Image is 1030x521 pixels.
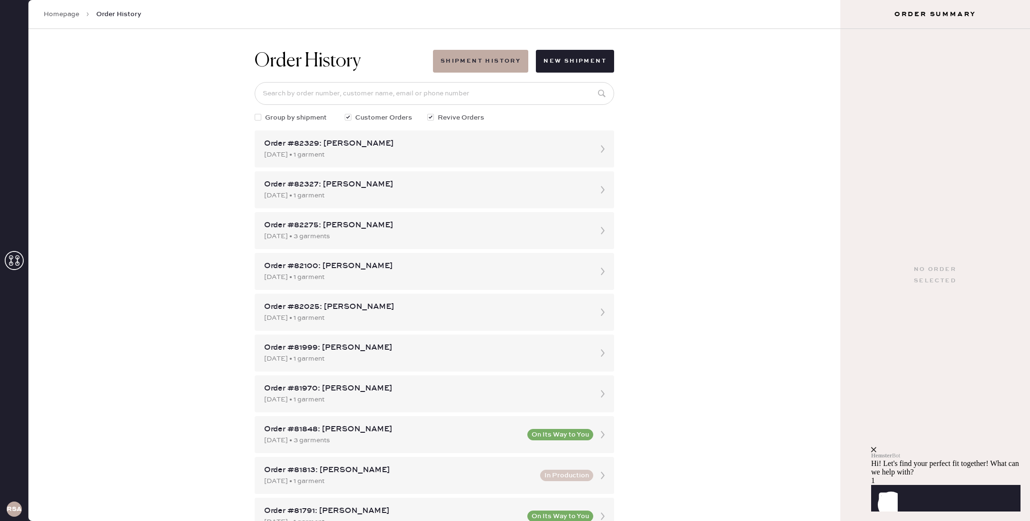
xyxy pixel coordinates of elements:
div: Order #81970: [PERSON_NAME] [264,383,588,394]
div: [DATE] • 1 garment [264,476,534,486]
div: Order #82100: [PERSON_NAME] [264,260,588,272]
div: [DATE] • 3 garments [264,435,522,446]
span: Order History [96,9,141,19]
h1: Order History [255,50,361,73]
button: On Its Way to You [527,429,593,440]
span: Revive Orders [438,112,484,123]
div: [DATE] • 1 garment [264,272,588,282]
a: Homepage [44,9,79,19]
h3: RSA [7,506,22,512]
div: Order #82025: [PERSON_NAME] [264,301,588,313]
div: [DATE] • 1 garment [264,190,588,201]
div: [DATE] • 1 garment [264,149,588,160]
div: Order #82275: [PERSON_NAME] [264,220,588,231]
input: Search by order number, customer name, email or phone number [255,82,614,105]
span: Group by shipment [265,112,327,123]
div: Order #81848: [PERSON_NAME] [264,424,522,435]
div: [DATE] • 1 garment [264,354,588,364]
div: Order #82327: [PERSON_NAME] [264,179,588,190]
div: [DATE] • 1 garment [264,313,588,323]
h3: Order Summary [840,9,1030,19]
span: Customer Orders [355,112,412,123]
div: Order #81999: [PERSON_NAME] [264,342,588,354]
div: Order #81791: [PERSON_NAME] [264,505,522,517]
div: Order #82329: [PERSON_NAME] [264,138,588,149]
div: Order #81813: [PERSON_NAME] [264,465,534,476]
button: Shipment History [433,50,528,73]
div: [DATE] • 1 garment [264,394,588,405]
button: New Shipment [536,50,614,73]
button: In Production [540,470,593,481]
iframe: Front Chat [871,389,1028,519]
div: [DATE] • 3 garments [264,231,588,242]
div: No order selected [914,264,956,287]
